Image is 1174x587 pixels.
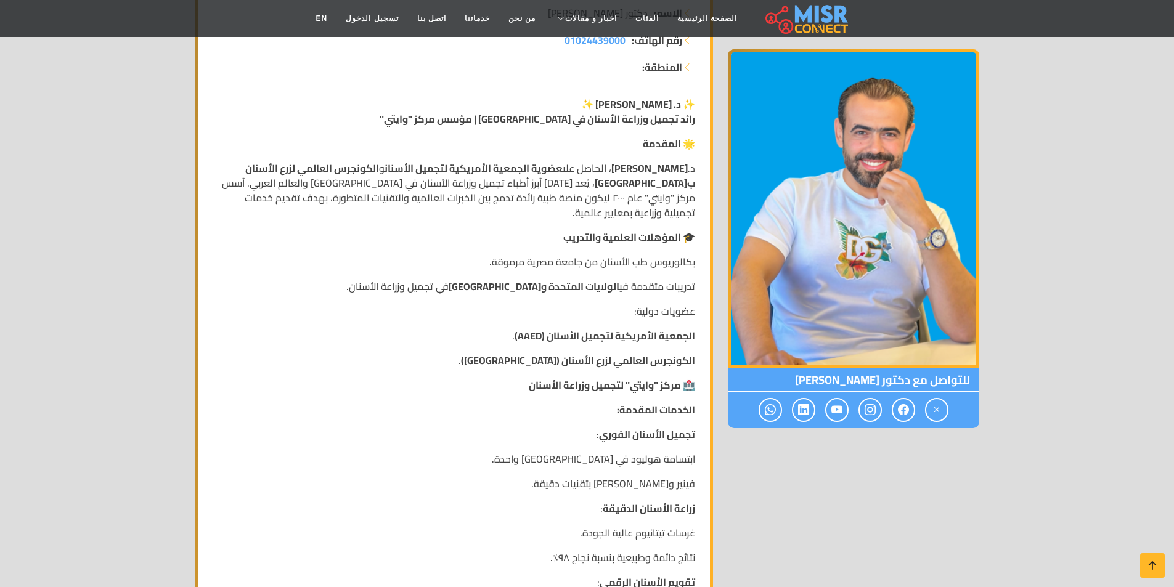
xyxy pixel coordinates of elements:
img: main.misr_connect [765,3,848,34]
strong: المنطقة: [642,60,682,75]
strong: الكونجرس العالمي لزرع الأسنان ب[GEOGRAPHIC_DATA] [245,159,695,192]
a: اتصل بنا [408,7,455,30]
strong: ✨ د. [PERSON_NAME] ✨ [581,95,695,113]
a: من نحن [499,7,545,30]
strong: الكونجرس العالمي لزرع الأسنان ([GEOGRAPHIC_DATA]) [461,351,695,370]
a: اخبار و مقالات [545,7,626,30]
p: تدريبات متقدمة في في تجميل وزراعة الأسنان. [213,279,695,294]
strong: 🏥 مركز "وايتي" لتجميل وزراعة الأسنان [529,376,695,394]
a: الصفحة الرئيسية [668,7,746,30]
a: تسجيل الدخول [336,7,407,30]
p: . [213,353,695,368]
p: بكالوريوس طب الأسنان من جامعة مصرية مرموقة. [213,254,695,269]
p: نتائج دائمة وطبيعية بنسبة نجاح ٩٨٪. [213,550,695,565]
a: خدماتنا [455,7,499,30]
strong: رائد تجميل وزراعة الأسنان في [GEOGRAPHIC_DATA] | مؤسس مركز "وايتي" [380,110,695,128]
strong: الجمعية الأمريكية لتجميل الأسنان (AAED) [515,326,695,345]
p: عضويات دولية: [213,304,695,318]
strong: الخدمات المقدمة: [617,400,695,419]
p: : [213,427,695,442]
p: ابتسامة هوليود في [GEOGRAPHIC_DATA] واحدة. [213,451,695,466]
p: . [213,328,695,343]
span: اخبار و مقالات [565,13,617,24]
span: للتواصل مع دكتور [PERSON_NAME] [728,368,979,392]
p: : [213,501,695,516]
span: 01024439000 [565,31,626,49]
p: غرسات تيتانيوم عالية الجودة. [213,525,695,540]
strong: زراعة الأسنان الدقيقة [603,499,695,517]
strong: تجميل الأسنان الفوري [599,425,695,443]
a: الفئات [626,7,668,30]
p: فينير و[PERSON_NAME] بتقنيات دقيقة. [213,476,695,491]
img: دكتور نور الدين مصطفى [728,49,979,368]
strong: رقم الهاتف: [632,33,682,47]
strong: الولايات المتحدة و[GEOGRAPHIC_DATA] [449,277,619,296]
strong: 🎓 المؤهلات العلمية والتدريب [563,228,695,246]
a: 01024439000 [565,33,626,47]
a: EN [307,7,337,30]
strong: 🌟 المقدمة [643,134,695,153]
p: د. ، الحاصل على و ، يُعد [DATE] أبرز أطباء تجميل وزراعة الأسنان في [GEOGRAPHIC_DATA] والعالم العر... [213,161,695,220]
strong: عضوية الجمعية الأمريكية لتجميل الأسنان [385,159,563,177]
strong: [PERSON_NAME] [611,159,688,177]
